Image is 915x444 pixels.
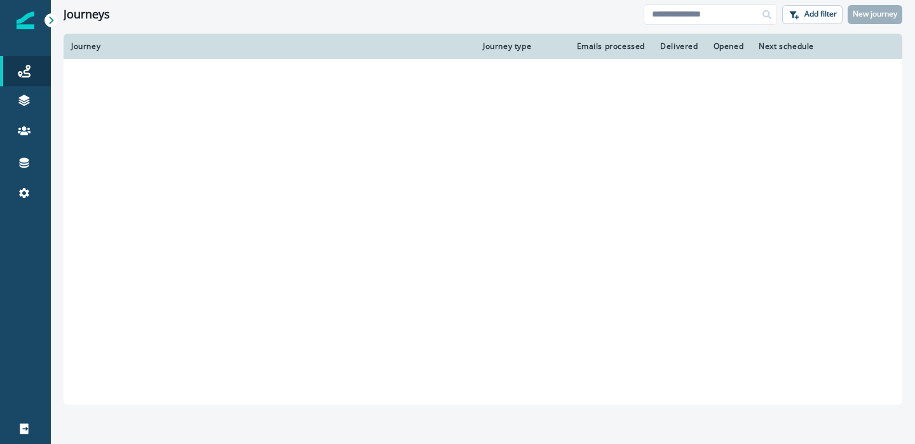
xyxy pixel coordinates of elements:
div: Next schedule [759,41,864,51]
div: Journey [71,41,468,51]
div: Emails processed [574,41,645,51]
div: Opened [714,41,744,51]
p: New journey [853,10,897,18]
div: Journey type [483,41,559,51]
button: New journey [848,5,902,24]
div: Delivered [660,41,698,51]
h1: Journeys [64,8,110,22]
img: Inflection [17,11,34,29]
p: Add filter [804,10,837,18]
button: Add filter [782,5,843,24]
